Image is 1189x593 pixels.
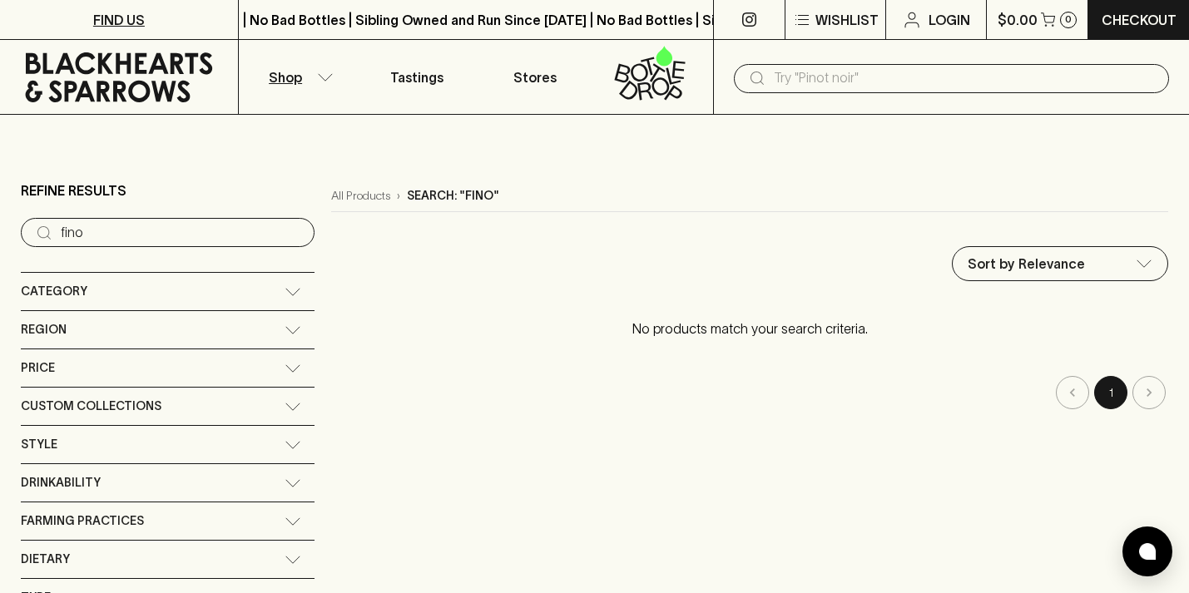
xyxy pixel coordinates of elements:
p: › [397,187,400,205]
p: Stores [513,67,557,87]
p: $0.00 [998,10,1038,30]
p: 0 [1065,15,1072,24]
p: No products match your search criteria. [331,302,1168,355]
span: Region [21,319,67,340]
img: bubble-icon [1139,543,1156,560]
div: Dietary [21,541,315,578]
span: Custom Collections [21,396,161,417]
input: Try “Pinot noir” [61,220,301,246]
p: Sort by Relevance [968,254,1085,274]
button: page 1 [1094,376,1127,409]
p: Search: "fino" [407,187,499,205]
p: Refine Results [21,180,126,200]
span: Category [21,281,87,302]
span: Price [21,358,55,378]
button: Shop [239,40,358,114]
div: Category [21,273,315,310]
div: Drinkability [21,464,315,502]
input: Try "Pinot noir" [774,65,1156,91]
p: Shop [269,67,302,87]
span: Style [21,434,57,455]
div: Price [21,349,315,387]
p: FIND US [93,10,145,30]
span: Dietary [21,549,70,570]
nav: pagination navigation [331,376,1168,409]
p: Checkout [1102,10,1177,30]
a: Tastings [357,40,476,114]
p: Tastings [390,67,443,87]
p: Login [929,10,970,30]
p: Wishlist [815,10,879,30]
div: Custom Collections [21,388,315,425]
div: Style [21,426,315,463]
span: Farming Practices [21,511,144,531]
div: Farming Practices [21,502,315,540]
a: Stores [476,40,595,114]
div: Region [21,311,315,348]
span: Drinkability [21,472,101,493]
div: Sort by Relevance [953,247,1167,280]
a: All Products [331,187,390,205]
